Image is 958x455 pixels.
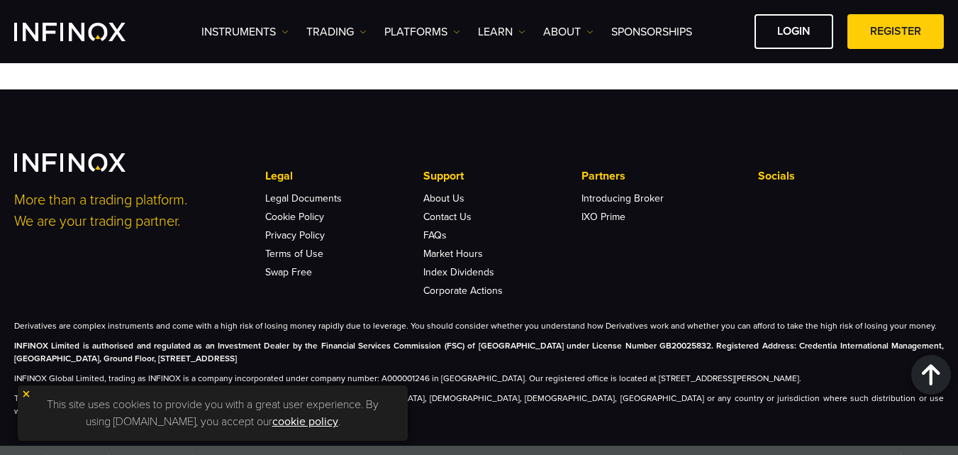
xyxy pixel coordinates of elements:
[611,23,692,40] a: SPONSORSHIPS
[423,266,494,278] a: Index Dividends
[754,14,833,49] a: LOGIN
[423,211,472,223] a: Contact Us
[265,192,342,204] a: Legal Documents
[796,192,828,298] a: Twitter
[423,229,447,241] a: FAQs
[478,23,525,40] a: Learn
[543,23,594,40] a: ABOUT
[423,248,483,260] a: Market Hours
[14,341,944,363] strong: INFINOX Limited is authorised and regulated as an Investment Dealer by the Financial Services Com...
[423,168,581,185] p: Support
[265,248,323,260] a: Terms of Use
[14,392,944,417] p: The information on this site is not directed at residents of [GEOGRAPHIC_DATA], [DEMOGRAPHIC_DATA...
[265,168,423,185] p: Legal
[14,23,159,41] a: INFINOX Logo
[306,23,367,40] a: TRADING
[758,192,789,298] a: Linkedin
[265,266,312,278] a: Swap Free
[265,229,325,241] a: Privacy Policy
[21,389,31,399] img: yellow close icon
[835,192,867,298] a: Facebook
[14,190,247,232] p: More than a trading platform. We are your trading partner.
[25,393,401,434] p: This site uses cookies to provide you with a great user experience. By using [DOMAIN_NAME], you a...
[423,285,503,297] a: Corporate Actions
[14,319,944,332] p: Derivatives are complex instruments and come with a high risk of losing money rapidly due to leve...
[384,23,460,40] a: PLATFORMS
[581,168,739,185] p: Partners
[423,192,464,204] a: About Us
[272,415,338,429] a: cookie policy
[581,211,625,223] a: IXO Prime
[874,192,905,298] a: Youtube
[913,192,944,298] a: Instagram
[265,211,324,223] a: Cookie Policy
[14,372,944,385] p: INFINOX Global Limited, trading as INFINOX is a company incorporated under company number: A00000...
[758,168,944,185] p: Socials
[581,192,664,204] a: Introducing Broker
[847,14,944,49] a: REGISTER
[201,23,289,40] a: Instruments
